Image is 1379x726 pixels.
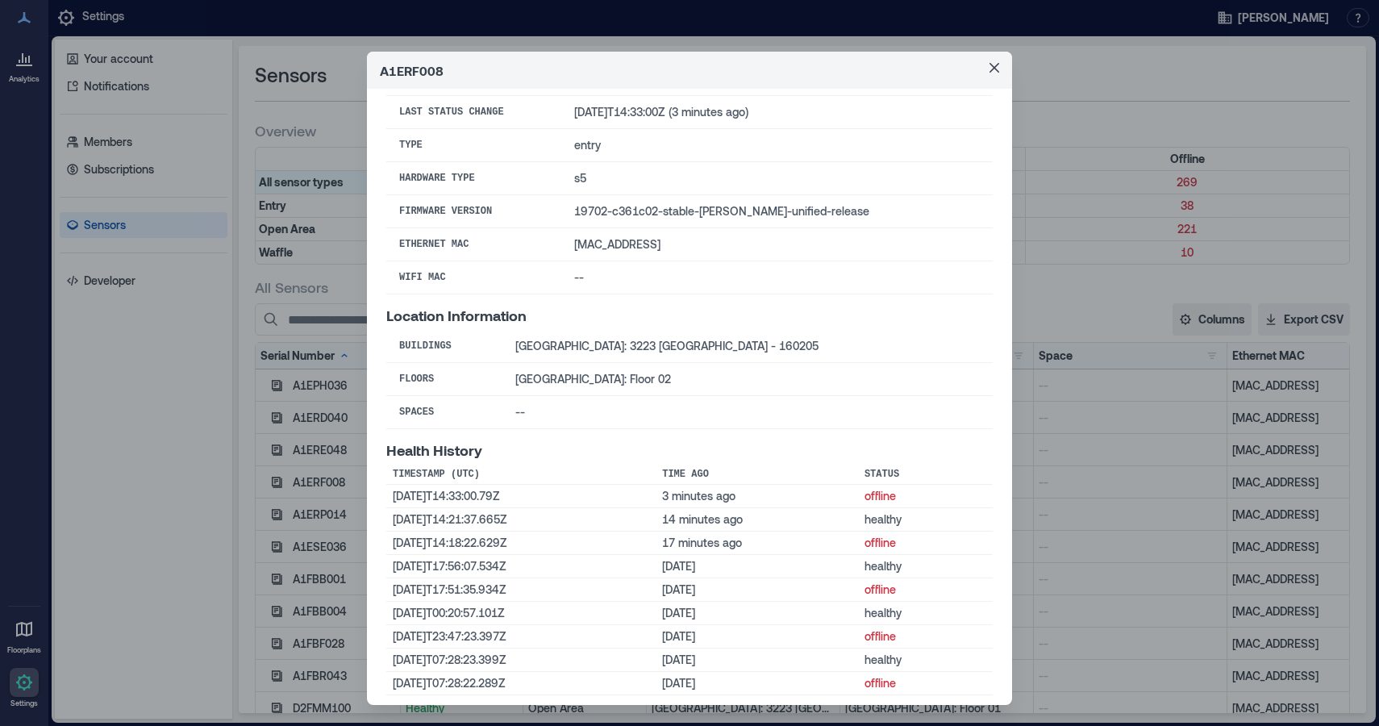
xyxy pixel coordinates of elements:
[367,52,1012,89] header: A1ERF008
[656,649,858,672] td: [DATE]
[858,578,993,602] td: offline
[656,602,858,625] td: [DATE]
[858,672,993,695] td: offline
[656,485,858,508] td: 3 minutes ago
[656,465,858,485] th: Time Ago
[502,363,993,396] td: [GEOGRAPHIC_DATA]: Floor 02
[561,129,993,162] td: entry
[502,330,993,363] td: [GEOGRAPHIC_DATA]: 3223 [GEOGRAPHIC_DATA] - 160205
[386,625,656,649] td: [DATE]T23:47:23.397Z
[386,261,561,294] th: WiFi MAC
[386,555,656,578] td: [DATE]T17:56:07.534Z
[858,532,993,555] td: offline
[858,485,993,508] td: offline
[561,96,993,129] td: [DATE]T14:33:00Z (3 minutes ago)
[561,261,993,294] td: --
[386,129,561,162] th: Type
[386,96,561,129] th: Last Status Change
[858,649,993,672] td: healthy
[858,602,993,625] td: healthy
[386,465,656,485] th: Timestamp (UTC)
[386,228,561,261] th: Ethernet MAC
[386,330,502,363] th: Buildings
[386,396,502,429] th: Spaces
[656,625,858,649] td: [DATE]
[656,508,858,532] td: 14 minutes ago
[386,508,656,532] td: [DATE]T14:21:37.665Z
[386,602,656,625] td: [DATE]T00:20:57.101Z
[981,55,1007,81] button: Close
[656,578,858,602] td: [DATE]
[386,307,993,323] p: Location Information
[656,672,858,695] td: [DATE]
[386,578,656,602] td: [DATE]T17:51:35.934Z
[386,162,561,195] th: Hardware Type
[561,228,993,261] td: [MAC_ADDRESS]
[386,532,656,555] td: [DATE]T14:18:22.629Z
[386,442,993,458] p: Health History
[858,555,993,578] td: healthy
[561,195,993,228] td: 19702-c361c02-stable-[PERSON_NAME]-unified-release
[386,485,656,508] td: [DATE]T14:33:00.79Z
[858,465,993,485] th: Status
[656,532,858,555] td: 17 minutes ago
[656,555,858,578] td: [DATE]
[502,396,993,429] td: --
[858,625,993,649] td: offline
[386,363,502,396] th: Floors
[858,508,993,532] td: healthy
[386,672,656,695] td: [DATE]T07:28:22.289Z
[561,162,993,195] td: s5
[386,195,561,228] th: Firmware Version
[386,649,656,672] td: [DATE]T07:28:23.399Z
